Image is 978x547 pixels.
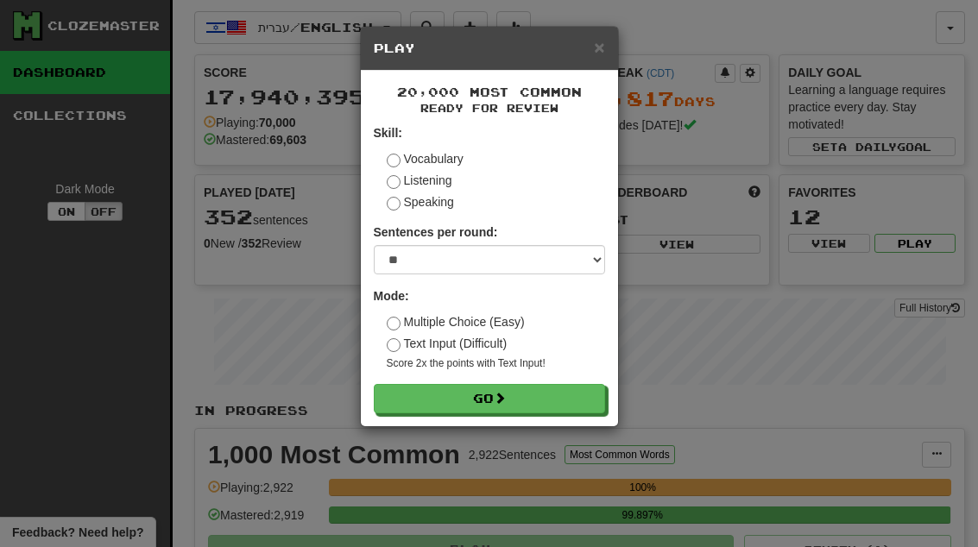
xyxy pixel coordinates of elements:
[387,356,605,371] small: Score 2x the points with Text Input !
[387,335,508,352] label: Text Input (Difficult)
[594,38,604,56] button: Close
[387,154,401,167] input: Vocabulary
[387,338,401,352] input: Text Input (Difficult)
[387,313,525,330] label: Multiple Choice (Easy)
[374,223,498,241] label: Sentences per round:
[374,384,605,413] button: Go
[387,317,401,330] input: Multiple Choice (Easy)
[594,37,604,57] span: ×
[387,193,454,211] label: Speaking
[374,289,409,303] strong: Mode:
[374,40,605,57] h5: Play
[387,175,401,189] input: Listening
[387,172,452,189] label: Listening
[387,150,464,167] label: Vocabulary
[397,85,582,99] span: 20,000 Most Common
[387,197,401,211] input: Speaking
[374,126,402,140] strong: Skill:
[374,101,605,116] small: Ready for Review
